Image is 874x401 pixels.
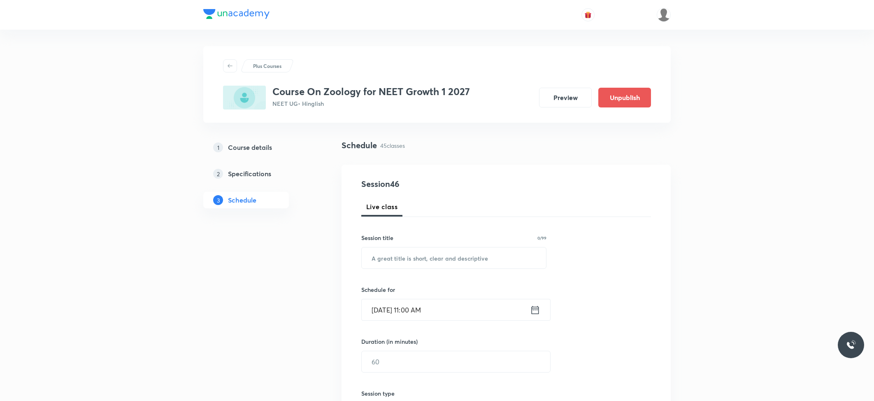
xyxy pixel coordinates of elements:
[223,86,266,110] img: 94536AB1-9674-4CAD-9B05-C681EF1B0C46_plus.png
[213,195,223,205] p: 3
[228,169,271,179] h5: Specifications
[584,11,592,19] img: avatar
[539,88,592,107] button: Preview
[366,202,397,212] span: Live class
[537,236,546,240] p: 0/99
[361,337,418,346] h6: Duration (in minutes)
[361,233,393,242] h6: Session title
[203,166,315,182] a: 2Specifications
[846,340,856,350] img: ttu
[361,178,511,190] h4: Session 46
[253,62,281,70] p: Plus Courses
[342,139,377,152] h4: Schedule
[272,86,470,98] h3: Course On Zoology for NEET Growth 1 2027
[228,195,256,205] h5: Schedule
[203,139,315,156] a: 1Course details
[581,8,595,21] button: avatar
[203,9,270,19] img: Company Logo
[228,142,272,152] h5: Course details
[361,285,546,294] h6: Schedule for
[213,142,223,152] p: 1
[598,88,651,107] button: Unpublish
[213,169,223,179] p: 2
[272,99,470,108] p: NEET UG • Hinglish
[657,8,671,22] img: Divya tyagi
[380,141,405,150] p: 45 classes
[362,351,550,372] input: 60
[362,247,546,268] input: A great title is short, clear and descriptive
[203,9,270,21] a: Company Logo
[361,389,395,398] h6: Session type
